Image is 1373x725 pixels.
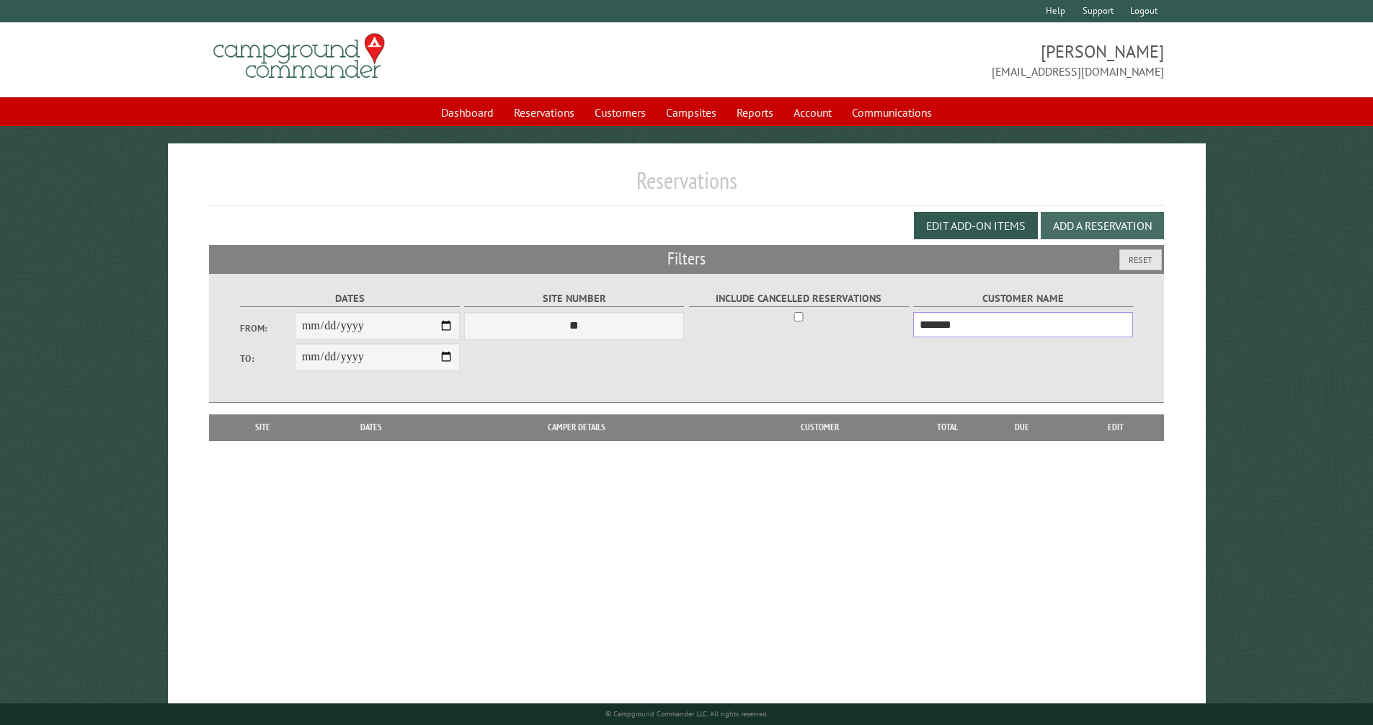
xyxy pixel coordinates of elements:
[240,321,295,335] label: From:
[433,414,720,440] th: Camper Details
[240,352,295,365] label: To:
[209,245,1165,272] h2: Filters
[1041,212,1164,239] button: Add a Reservation
[728,99,782,126] a: Reports
[913,290,1133,307] label: Customer Name
[720,414,919,440] th: Customer
[785,99,840,126] a: Account
[605,709,768,719] small: © Campground Commander LLC. All rights reserved.
[1119,249,1162,270] button: Reset
[464,290,684,307] label: Site Number
[843,99,941,126] a: Communications
[209,166,1165,206] h1: Reservations
[689,290,909,307] label: Include Cancelled Reservations
[209,28,389,84] img: Campground Commander
[240,290,460,307] label: Dates
[432,99,502,126] a: Dashboard
[977,414,1067,440] th: Due
[216,414,310,440] th: Site
[687,40,1165,80] span: [PERSON_NAME] [EMAIL_ADDRESS][DOMAIN_NAME]
[1067,414,1165,440] th: Edit
[919,414,977,440] th: Total
[505,99,583,126] a: Reservations
[586,99,654,126] a: Customers
[310,414,433,440] th: Dates
[914,212,1038,239] button: Edit Add-on Items
[657,99,725,126] a: Campsites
